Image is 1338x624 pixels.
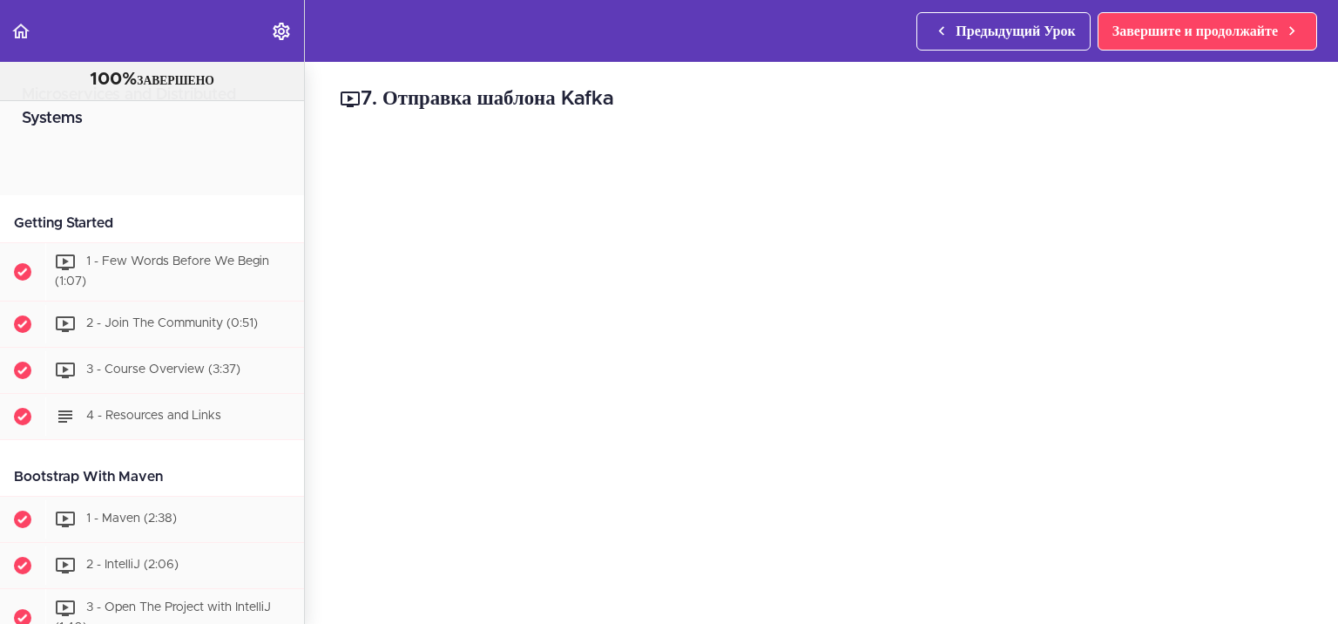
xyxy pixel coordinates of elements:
span: 1 - Maven (2:38) [86,512,177,525]
span: Предыдущий Урок [956,21,1075,42]
svg: Settings Menu [271,21,292,42]
span: 2 - Join The Community (0:51) [86,317,258,329]
a: Предыдущий Урок [916,12,1090,51]
span: 2 - IntelliJ (2:06) [86,559,179,571]
div: ЗАВЕРШЕНО [22,69,282,92]
span: 100% [90,71,137,88]
span: 1 - Few Words Before We Begin (1:07) [55,255,269,288]
span: 4 - Resources and Links [86,410,221,422]
h2: 7. Отправка шаблона Kafka [340,85,1303,114]
a: Завершите и продолжайте [1098,12,1317,51]
svg: Back to course curriculum [10,21,31,42]
span: Завершите и продолжайте [1112,21,1278,42]
span: 3 - Course Overview (3:37) [86,363,240,376]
